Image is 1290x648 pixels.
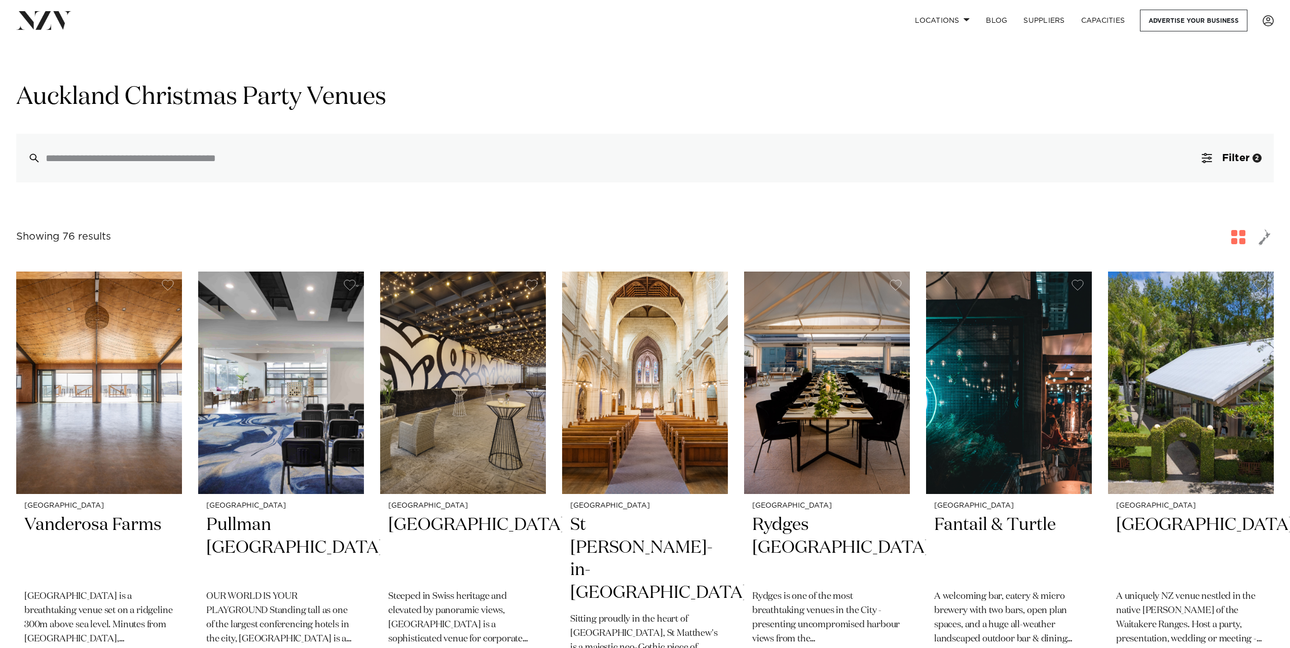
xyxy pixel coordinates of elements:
a: Capacities [1073,10,1133,31]
small: [GEOGRAPHIC_DATA] [24,502,174,510]
p: Steeped in Swiss heritage and elevated by panoramic views, [GEOGRAPHIC_DATA] is a sophisticated v... [388,590,538,646]
small: [GEOGRAPHIC_DATA] [388,502,538,510]
h2: Vanderosa Farms [24,514,174,582]
h2: [GEOGRAPHIC_DATA] [388,514,538,582]
small: [GEOGRAPHIC_DATA] [1116,502,1266,510]
p: [GEOGRAPHIC_DATA] is a breathtaking venue set on a ridgeline 300m above sea level. Minutes from [... [24,590,174,646]
a: SUPPLIERS [1015,10,1073,31]
small: [GEOGRAPHIC_DATA] [752,502,902,510]
h1: Auckland Christmas Party Venues [16,82,1274,113]
p: Rydges is one of the most breathtaking venues in the City - presenting uncompromised harbour view... [752,590,902,646]
small: [GEOGRAPHIC_DATA] [570,502,720,510]
a: Advertise your business [1140,10,1247,31]
p: A welcoming bar, eatery & micro brewery with two bars, open plan spaces, and a huge all-weather l... [934,590,1084,646]
button: Filter2 [1190,134,1274,182]
small: [GEOGRAPHIC_DATA] [934,502,1084,510]
div: 2 [1252,154,1262,163]
span: Filter [1222,153,1249,163]
a: Locations [907,10,978,31]
h2: St [PERSON_NAME]-in-[GEOGRAPHIC_DATA] [570,514,720,605]
img: nzv-logo.png [16,11,71,29]
small: [GEOGRAPHIC_DATA] [206,502,356,510]
p: A uniquely NZ venue nestled in the native [PERSON_NAME] of the Waitakere Ranges. Host a party, pr... [1116,590,1266,646]
a: BLOG [978,10,1015,31]
h2: Pullman [GEOGRAPHIC_DATA] [206,514,356,582]
h2: [GEOGRAPHIC_DATA] [1116,514,1266,582]
h2: Fantail & Turtle [934,514,1084,582]
div: Showing 76 results [16,229,111,245]
h2: Rydges [GEOGRAPHIC_DATA] [752,514,902,582]
p: OUR WORLD IS YOUR PLAYGROUND Standing tall as one of the largest conferencing hotels in the city,... [206,590,356,646]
